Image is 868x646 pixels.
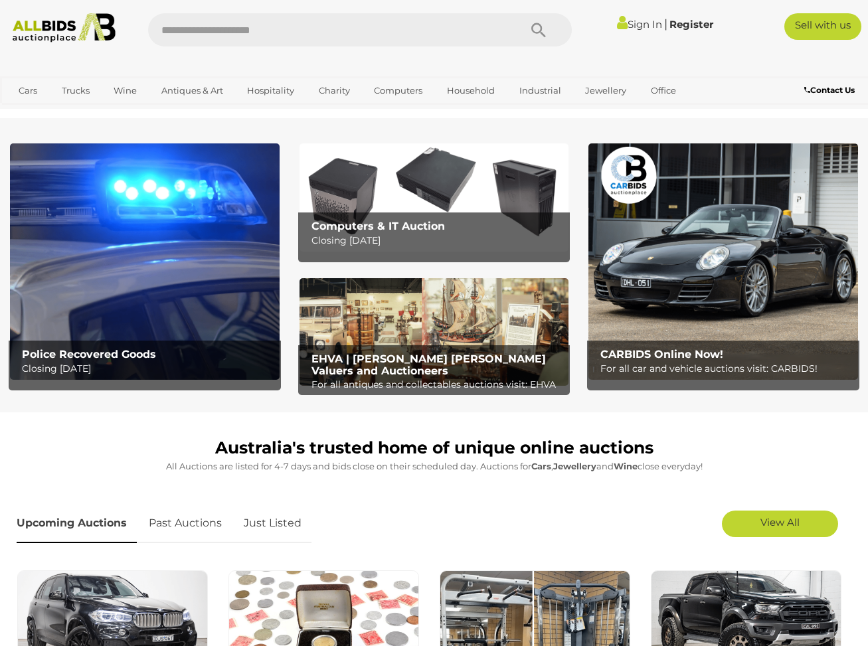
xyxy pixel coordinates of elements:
[153,80,232,102] a: Antiques & Art
[310,80,359,102] a: Charity
[553,461,596,471] strong: Jewellery
[614,461,638,471] strong: Wine
[300,143,569,251] a: Computers & IT Auction Computers & IT Auction Closing [DATE]
[365,80,431,102] a: Computers
[238,80,303,102] a: Hospitality
[139,504,232,543] a: Past Auctions
[311,376,564,393] p: For all antiques and collectables auctions visit: EHVA
[511,80,570,102] a: Industrial
[588,143,858,379] a: CARBIDS Online Now! CARBIDS Online Now! For all car and vehicle auctions visit: CARBIDS!
[22,348,156,361] b: Police Recovered Goods
[760,516,800,528] span: View All
[62,102,173,123] a: [GEOGRAPHIC_DATA]
[300,278,569,386] img: EHVA | Evans Hastings Valuers and Auctioneers
[311,232,564,249] p: Closing [DATE]
[22,361,274,377] p: Closing [DATE]
[531,461,551,471] strong: Cars
[784,13,861,40] a: Sell with us
[722,511,838,537] a: View All
[311,220,445,232] b: Computers & IT Auction
[234,504,311,543] a: Just Listed
[804,85,855,95] b: Contact Us
[576,80,635,102] a: Jewellery
[10,143,280,379] img: Police Recovered Goods
[17,459,851,474] p: All Auctions are listed for 4-7 days and bids close on their scheduled day. Auctions for , and cl...
[438,80,503,102] a: Household
[300,278,569,386] a: EHVA | Evans Hastings Valuers and Auctioneers EHVA | [PERSON_NAME] [PERSON_NAME] Valuers and Auct...
[600,348,723,361] b: CARBIDS Online Now!
[10,80,46,102] a: Cars
[642,80,685,102] a: Office
[617,18,662,31] a: Sign In
[53,80,98,102] a: Trucks
[588,143,858,379] img: CARBIDS Online Now!
[804,83,858,98] a: Contact Us
[311,353,546,377] b: EHVA | [PERSON_NAME] [PERSON_NAME] Valuers and Auctioneers
[105,80,145,102] a: Wine
[669,18,713,31] a: Register
[10,102,54,123] a: Sports
[17,439,851,457] h1: Australia's trusted home of unique online auctions
[10,143,280,379] a: Police Recovered Goods Police Recovered Goods Closing [DATE]
[17,504,137,543] a: Upcoming Auctions
[600,361,853,377] p: For all car and vehicle auctions visit: CARBIDS!
[7,13,122,42] img: Allbids.com.au
[300,143,569,251] img: Computers & IT Auction
[505,13,572,46] button: Search
[664,17,667,31] span: |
